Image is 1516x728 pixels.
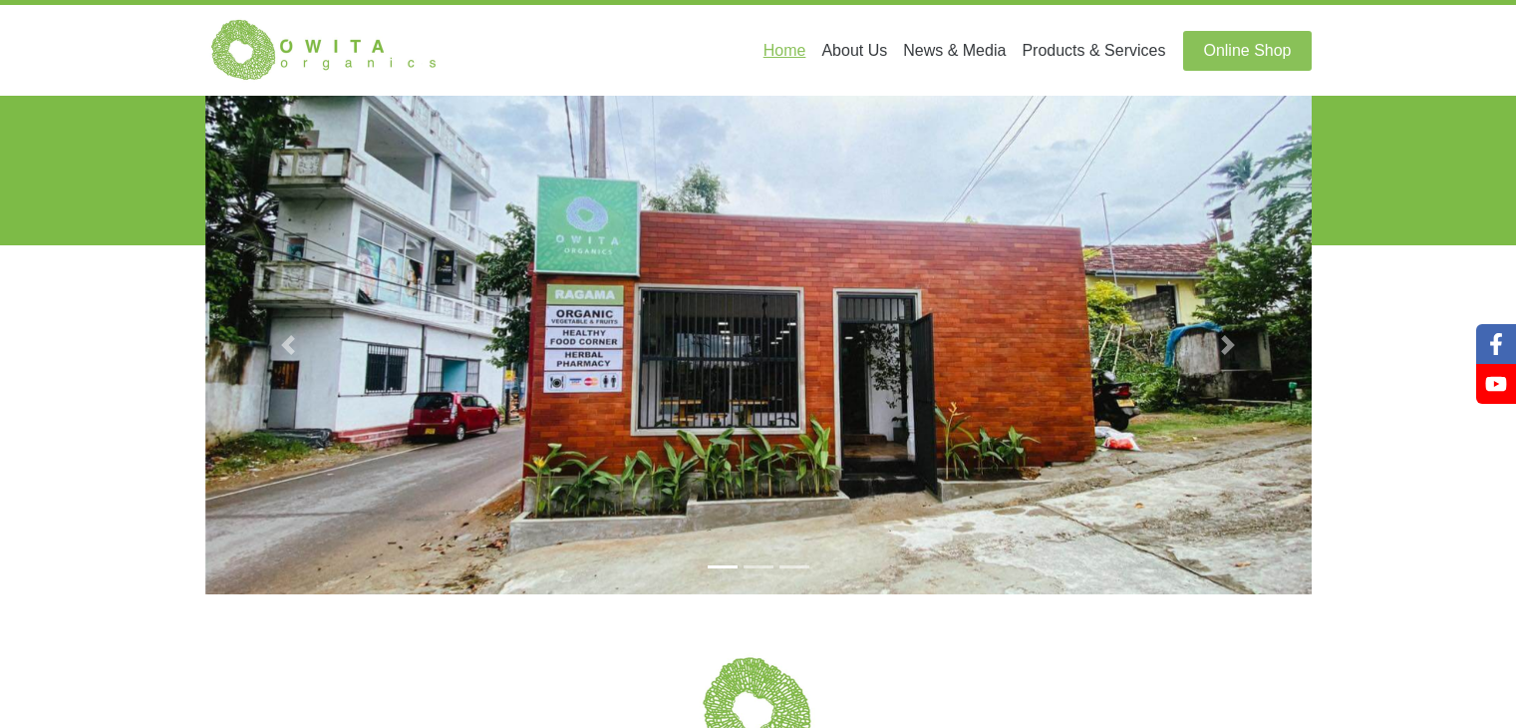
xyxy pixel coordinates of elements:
[1014,31,1173,71] a: Products & Services
[756,31,814,71] a: Home
[813,31,895,71] a: About Us
[205,18,445,83] img: Owita Organics Logo
[1183,31,1311,71] a: Online Shop
[895,31,1014,71] a: News & Media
